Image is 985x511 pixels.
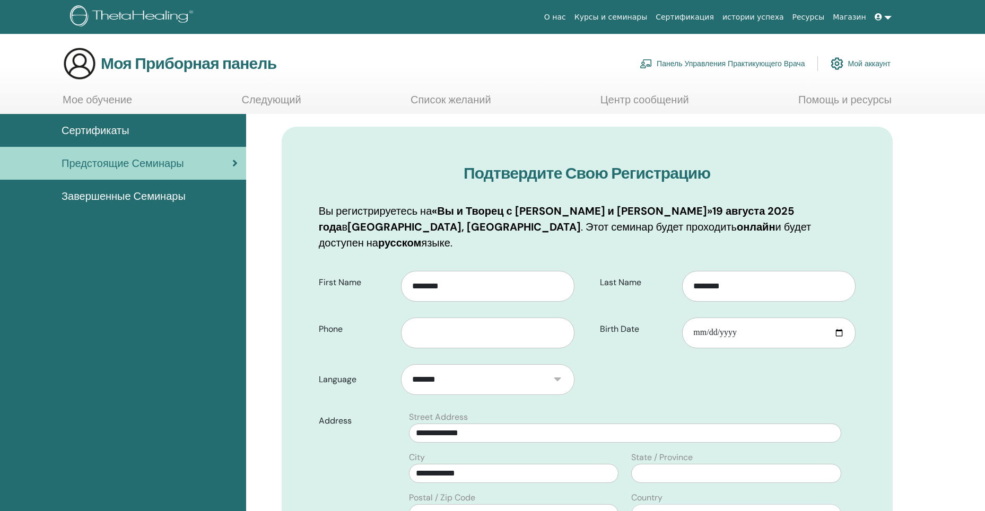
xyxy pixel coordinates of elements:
[432,204,712,218] b: «Вы и Творец с [PERSON_NAME] и [PERSON_NAME]»
[737,220,775,234] b: онлайн
[378,236,421,250] b: русском
[798,93,892,114] a: Помощь и ресурсы
[592,272,683,293] label: Last Name
[409,451,425,464] label: City
[788,7,829,27] a: Ресурсы
[631,451,693,464] label: State / Province
[311,411,403,431] label: Address
[62,155,184,171] span: Предстоящие Семинары
[831,55,843,73] img: cog.svg
[651,7,718,27] a: Сертификация
[640,59,652,68] img: chalkboard-teacher.svg
[409,491,475,504] label: Postal / Zip Code
[600,93,689,114] a: Центр сообщений
[631,491,663,504] label: Country
[411,93,491,114] a: Список желаний
[829,7,870,27] a: Магазин
[540,7,570,27] a: О нас
[319,203,856,251] p: Вы регистрируетесь на в . Этот семинар будет проходить и будет доступен на языке.
[592,319,683,339] label: Birth Date
[311,272,402,293] label: First Name
[311,319,402,339] label: Phone
[62,122,129,138] span: Сертификаты
[319,164,856,183] h3: Подтвердите Свою Регистрацию
[101,54,276,73] h3: Моя Приборная панель
[63,47,97,81] img: generic-user-icon.jpg
[241,93,301,114] a: Следующий
[311,369,402,390] label: Language
[347,220,581,234] b: [GEOGRAPHIC_DATA], [GEOGRAPHIC_DATA]
[62,188,186,204] span: Завершенные Семинары
[570,7,652,27] a: Курсы и семинары
[409,411,468,424] label: Street Address
[640,52,805,75] a: Панель Управления Практикующего Врача
[718,7,788,27] a: истории успеха
[70,5,197,29] img: logo.png
[831,52,891,75] a: Мой аккаунт
[63,93,132,114] a: Мое обучение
